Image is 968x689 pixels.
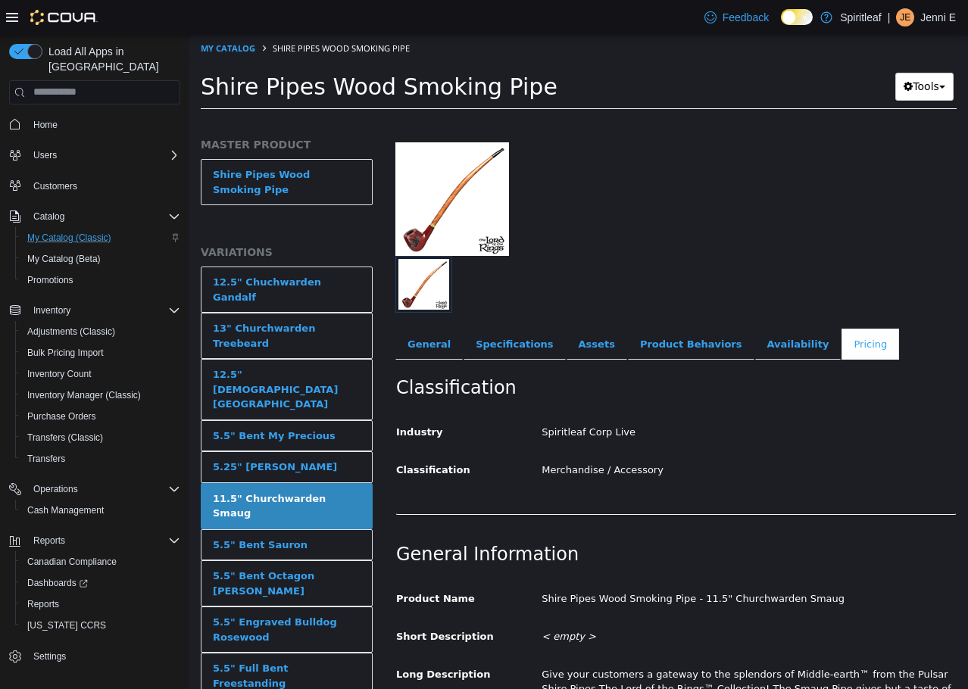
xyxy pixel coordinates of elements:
[23,286,171,316] div: 13" Churchwarden Treebeard
[21,595,180,613] span: Reports
[206,108,320,221] img: 150
[23,534,171,563] div: 5.5" Bent Octagon [PERSON_NAME]
[21,407,102,426] a: Purchase Orders
[207,341,767,365] h2: Classification
[27,116,64,134] a: Home
[3,530,186,551] button: Reports
[27,532,71,550] button: Reports
[207,596,304,607] span: Short Description
[27,598,59,610] span: Reports
[15,551,186,572] button: Canadian Compliance
[15,363,186,385] button: Inventory Count
[33,483,78,495] span: Operations
[21,271,180,289] span: Promotions
[840,8,881,26] p: Spiritleaf
[30,10,98,25] img: Cova
[15,594,186,615] button: Reports
[27,577,88,589] span: Dashboards
[83,8,220,19] span: Shire Pipes Wood Smoking Pipe
[27,326,115,338] span: Adjustments (Classic)
[21,574,180,592] span: Dashboards
[27,301,77,320] button: Inventory
[341,589,778,616] div: < empty >
[27,207,180,226] span: Catalog
[33,650,66,662] span: Settings
[27,410,96,422] span: Purchase Orders
[15,270,186,291] button: Promotions
[11,210,183,224] h5: VARIATIONS
[900,8,910,26] span: JE
[896,8,914,26] div: Jenni E
[341,385,778,411] div: Spiritleaf Corp Live
[207,429,281,441] span: Classification
[21,229,117,247] a: My Catalog (Classic)
[27,619,106,631] span: [US_STATE] CCRS
[33,149,57,161] span: Users
[33,535,65,547] span: Reports
[15,342,186,363] button: Bulk Pricing Import
[27,177,83,195] a: Customers
[33,304,70,316] span: Inventory
[27,532,180,550] span: Reports
[27,480,84,498] button: Operations
[207,508,767,532] h2: General Information
[21,250,180,268] span: My Catalog (Beta)
[21,271,80,289] a: Promotions
[21,501,110,519] a: Cash Management
[15,248,186,270] button: My Catalog (Beta)
[21,407,180,426] span: Purchase Orders
[27,647,180,666] span: Settings
[27,301,180,320] span: Inventory
[652,294,710,326] a: Pricing
[21,250,107,268] a: My Catalog (Beta)
[15,427,186,448] button: Transfers (Classic)
[566,294,652,326] a: Availability
[3,300,186,321] button: Inventory
[27,368,92,380] span: Inventory Count
[341,422,778,449] div: Merchandise / Accessory
[706,38,764,66] button: Tools
[27,115,180,134] span: Home
[341,551,778,578] div: Shire Pipes Wood Smoking Pipe - 11.5" Churchwarden Smaug
[15,321,186,342] button: Adjustments (Classic)
[27,146,180,164] span: Users
[27,274,73,286] span: Promotions
[723,10,769,25] span: Feedback
[21,429,180,447] span: Transfers (Classic)
[207,634,301,645] span: Long Description
[21,365,98,383] a: Inventory Count
[11,39,368,65] span: Shire Pipes Wood Smoking Pipe
[27,556,117,568] span: Canadian Compliance
[11,124,183,170] a: Shire Pipes Wood Smoking Pipe
[3,114,186,136] button: Home
[15,385,186,406] button: Inventory Manager (Classic)
[21,323,180,341] span: Adjustments (Classic)
[27,232,111,244] span: My Catalog (Classic)
[23,626,171,671] div: 5.5" Full Bent Freestanding [GEOGRAPHIC_DATA]
[11,8,66,19] a: My Catalog
[781,9,813,25] input: Dark Mode
[21,365,180,383] span: Inventory Count
[15,227,186,248] button: My Catalog (Classic)
[21,450,180,468] span: Transfers
[27,480,180,498] span: Operations
[698,2,775,33] a: Feedback
[23,503,118,518] div: 5.5" Bent Sauron
[27,647,72,666] a: Settings
[207,391,254,403] span: Industry
[21,323,121,341] a: Adjustments (Classic)
[27,347,104,359] span: Bulk Pricing Import
[15,572,186,594] a: Dashboards
[3,206,186,227] button: Catalog
[15,406,186,427] button: Purchase Orders
[3,479,186,500] button: Operations
[3,175,186,197] button: Customers
[920,8,956,26] p: Jenni E
[3,645,186,667] button: Settings
[23,457,171,486] div: 11.5" Churchwarden Smaug
[23,240,171,270] div: 12.5" Chuchwarden Gandalf
[33,119,58,131] span: Home
[274,294,376,326] a: Specifications
[888,8,891,26] p: |
[3,145,186,166] button: Users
